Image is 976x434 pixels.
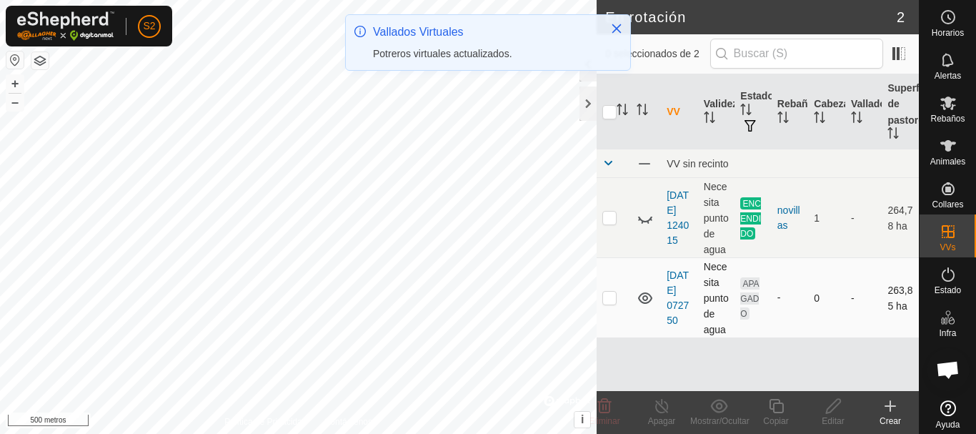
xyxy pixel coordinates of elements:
[777,204,800,231] font: novillas
[17,11,114,41] img: Logotipo de Gallagher
[704,181,729,256] font: Necesita punto de agua
[935,285,961,295] font: Estado
[740,106,752,117] p-sorticon: Activar para ordenar
[605,48,699,59] font: 0 seleccionados de 2
[851,114,862,125] p-sorticon: Activar para ordenar
[710,39,883,69] input: Buscar (S)
[880,416,901,426] font: Crear
[324,415,372,428] a: Contáctenos
[667,158,728,169] font: VV sin recinto
[11,94,19,109] font: –
[667,189,689,246] a: [DATE] 124015
[667,106,680,117] font: VV
[897,9,905,25] font: 2
[617,106,628,117] p-sorticon: Activar para ordenar
[667,270,689,326] a: [DATE] 072750
[887,82,936,125] font: Superficie de pastoreo
[143,20,155,31] font: S2
[6,94,24,111] button: –
[927,348,970,391] div: Chat abierto
[373,48,512,59] font: Potreros virtuales actualizados.
[887,204,912,232] font: 264,78 ha
[814,114,825,125] p-sorticon: Activar para ordenar
[589,416,619,426] font: Eliminar
[648,416,676,426] font: Apagar
[224,415,307,428] a: Política de Privacidad
[373,26,464,38] font: Vallados Virtuales
[822,416,844,426] font: Editar
[930,114,965,124] font: Rebaños
[704,114,715,125] p-sorticon: Activar para ordenar
[932,199,963,209] font: Collares
[814,292,820,304] font: 0
[6,75,24,92] button: +
[763,416,788,426] font: Copiar
[851,292,855,304] font: -
[887,285,912,312] font: 263,85 ha
[581,413,584,425] font: i
[777,292,781,303] font: -
[637,106,648,117] p-sorticon: Activar para ordenar
[704,98,737,109] font: Validez
[607,19,627,39] button: Cerca
[932,28,964,38] font: Horarios
[740,278,759,318] font: APAGADO
[930,157,965,167] font: Animales
[324,417,372,427] font: Contáctenos
[777,98,814,109] font: Rebaño
[935,71,961,81] font: Alertas
[605,9,686,25] font: En rotación
[740,198,761,238] font: ENCENDIDO
[777,114,789,125] p-sorticon: Activar para ordenar
[224,417,307,427] font: Política de Privacidad
[574,412,590,428] button: i
[814,98,855,109] font: Cabezas
[740,90,774,102] font: Estado
[851,98,886,109] font: Vallado
[851,212,855,224] font: -
[704,260,729,335] font: Necesita punto de agua
[690,416,750,426] font: Mostrar/Ocultar
[936,420,960,430] font: Ayuda
[6,51,24,69] button: Restablecer Mapa
[887,129,899,141] p-sorticon: Activar para ordenar
[11,76,19,91] font: +
[940,242,955,252] font: VVs
[31,52,49,69] button: Capas del Mapa
[814,212,820,224] font: 1
[939,328,956,338] font: Infra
